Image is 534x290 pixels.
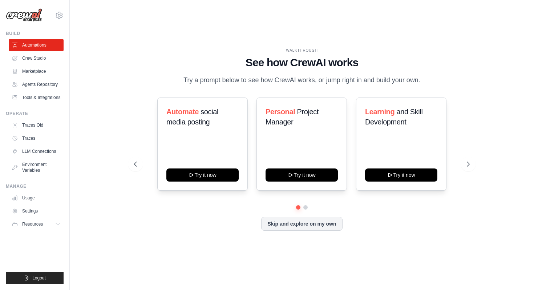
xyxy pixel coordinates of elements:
h1: See how CrewAI works [134,56,469,69]
button: Try it now [166,168,239,182]
a: Traces [9,132,64,144]
button: Logout [6,272,64,284]
span: Learning [365,108,395,116]
span: and Skill Development [365,108,422,126]
a: Traces Old [9,119,64,131]
a: Marketplace [9,65,64,77]
a: Tools & Integrations [9,92,64,103]
a: Environment Variables [9,159,64,176]
a: LLM Connections [9,146,64,157]
div: WALKTHROUGH [134,48,469,53]
div: Operate [6,111,64,116]
a: Settings [9,205,64,217]
a: Automations [9,39,64,51]
span: Logout [32,275,46,281]
a: Usage [9,192,64,204]
div: Manage [6,183,64,189]
img: Logo [6,8,42,22]
p: Try a prompt below to see how CrewAI works, or jump right in and build your own. [180,75,424,86]
div: Build [6,31,64,36]
span: Automate [166,108,199,116]
span: Personal [266,108,295,116]
span: social media posting [166,108,218,126]
button: Try it now [266,168,338,182]
span: Project Manager [266,108,319,126]
a: Agents Repository [9,79,64,90]
button: Resources [9,218,64,230]
a: Crew Studio [9,52,64,64]
button: Skip and explore on my own [261,217,342,231]
button: Try it now [365,168,437,182]
span: Resources [22,221,43,227]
